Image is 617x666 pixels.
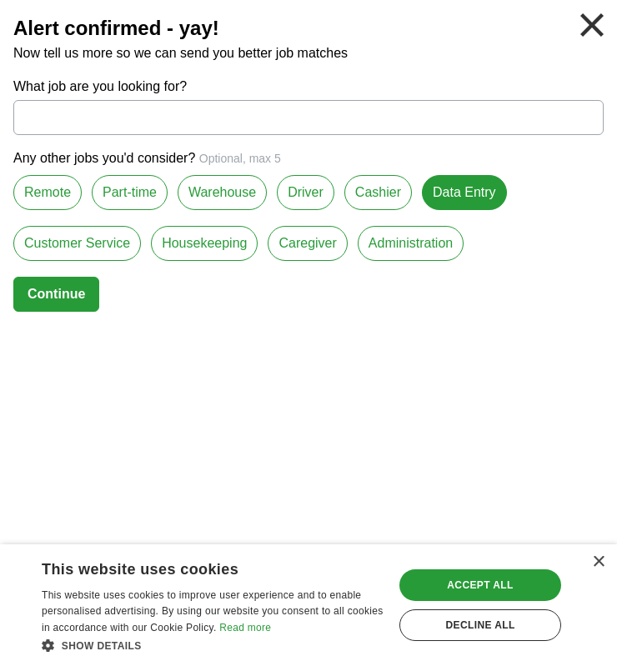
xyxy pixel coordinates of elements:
[178,175,267,210] label: Warehouse
[13,175,82,210] label: Remote
[62,640,142,652] span: Show details
[199,152,281,165] span: Optional, max 5
[268,226,347,261] label: Caregiver
[592,556,604,568] div: Close
[399,609,561,641] div: Decline all
[13,277,99,312] button: Continue
[399,569,561,601] div: Accept all
[92,175,168,210] label: Part-time
[13,43,604,63] p: Now tell us more so we can send you better job matches
[42,637,384,653] div: Show details
[219,622,271,633] a: Read more, opens a new window
[13,226,141,261] label: Customer Service
[42,589,383,634] span: This website uses cookies to improve user experience and to enable personalised advertising. By u...
[13,148,604,168] p: Any other jobs you'd consider?
[358,226,464,261] label: Administration
[422,175,507,210] label: Data Entry
[42,554,342,579] div: This website uses cookies
[13,77,604,97] label: What job are you looking for?
[151,226,258,261] label: Housekeeping
[277,175,334,210] label: Driver
[344,175,412,210] label: Cashier
[13,13,604,43] h2: Alert confirmed - yay!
